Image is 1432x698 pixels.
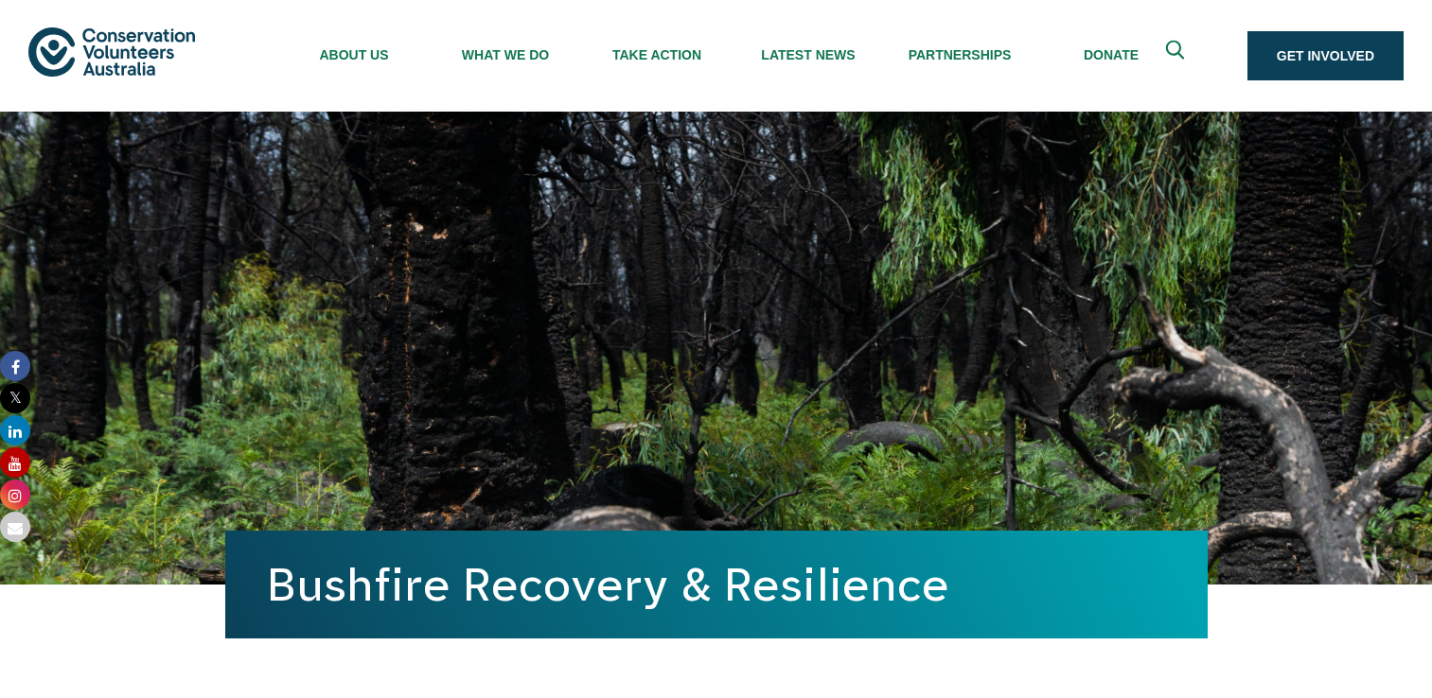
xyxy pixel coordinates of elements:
[267,559,1166,610] h1: Bushfire Recovery & Resilience
[1247,31,1404,80] a: Get Involved
[430,47,581,62] span: What We Do
[1035,47,1187,62] span: Donate
[278,47,430,62] span: About Us
[1155,33,1200,79] button: Expand search box Close search box
[581,47,733,62] span: Take Action
[733,47,884,62] span: Latest News
[884,47,1035,62] span: Partnerships
[28,27,195,76] img: logo.svg
[1165,41,1189,72] span: Expand search box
